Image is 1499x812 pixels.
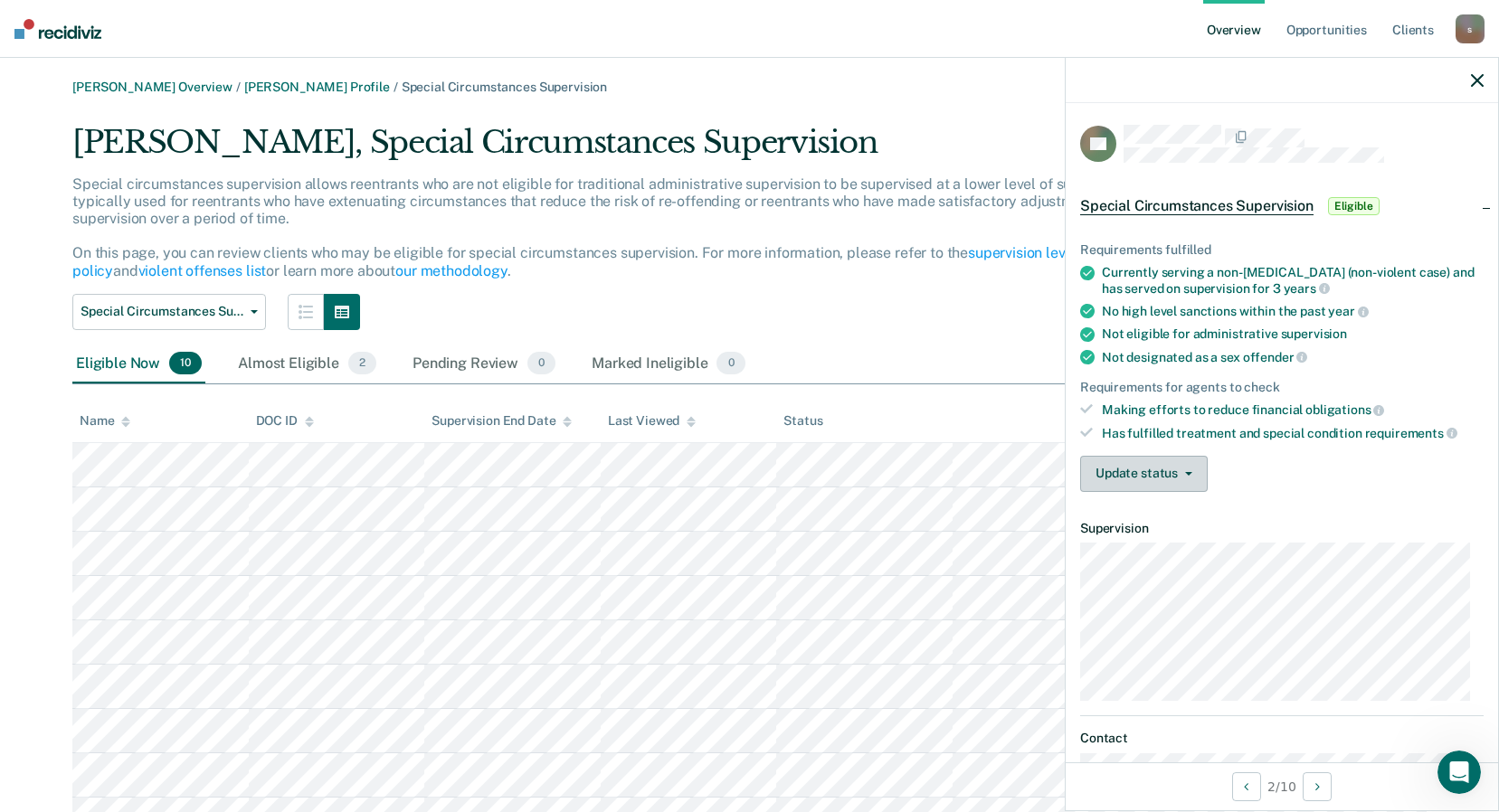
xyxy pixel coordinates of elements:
span: offender [1243,350,1308,364]
button: Next Opportunity [1303,772,1332,801]
button: Previous Opportunity [1232,772,1261,801]
span: Special Circumstances Supervision [402,80,607,94]
div: Almost Eligible [234,345,380,384]
p: Special circumstances supervision allows reentrants who are not eligible for traditional administ... [72,175,1162,279]
div: Special Circumstances SupervisionEligible [1066,177,1498,235]
div: Making efforts to reduce financial [1102,401,1484,418]
div: Not eligible for administrative [1102,326,1484,342]
span: requirements [1365,426,1457,440]
div: Supervision End Date [432,413,572,429]
div: Marked Ineligible [588,345,749,384]
button: Update status [1080,456,1208,492]
div: Currently serving a non-[MEDICAL_DATA] (non-violent case) and has served on supervision for 3 [1102,265,1484,296]
span: supervision [1281,326,1347,341]
span: / [390,80,402,94]
span: / [232,80,244,94]
a: supervision levels policy [72,244,1085,279]
div: Eligible Now [72,345,205,384]
div: Requirements fulfilled [1080,242,1484,258]
span: years [1284,281,1330,296]
span: 0 [527,352,555,375]
span: obligations [1305,402,1384,417]
div: [PERSON_NAME], Special Circumstances Supervision [72,124,1197,175]
img: Recidiviz [14,19,101,39]
a: [PERSON_NAME] Profile [244,80,390,94]
span: Special Circumstances Supervision [1080,197,1314,215]
iframe: Intercom live chat [1437,751,1481,794]
div: 2 / 10 [1066,762,1498,810]
div: Last Viewed [608,413,696,429]
div: s [1456,14,1485,43]
span: 0 [716,352,745,375]
div: Not designated as a sex [1102,349,1484,365]
div: DOC ID [256,413,314,429]
div: Status [783,413,822,429]
div: Has fulfilled treatment and special condition [1102,425,1484,441]
span: Eligible [1328,197,1380,215]
dt: Contact [1080,731,1484,746]
span: Special Circumstances Supervision [81,304,243,319]
div: No high level sanctions within the past [1102,303,1484,319]
div: Requirements for agents to check [1080,380,1484,395]
div: Pending Review [409,345,559,384]
a: [PERSON_NAME] Overview [72,80,232,94]
span: year [1328,304,1368,318]
a: violent offenses list [138,262,267,279]
a: our methodology [395,262,508,279]
dt: Supervision [1080,521,1484,536]
span: 2 [348,352,376,375]
div: Name [80,413,130,429]
span: 10 [169,352,202,375]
